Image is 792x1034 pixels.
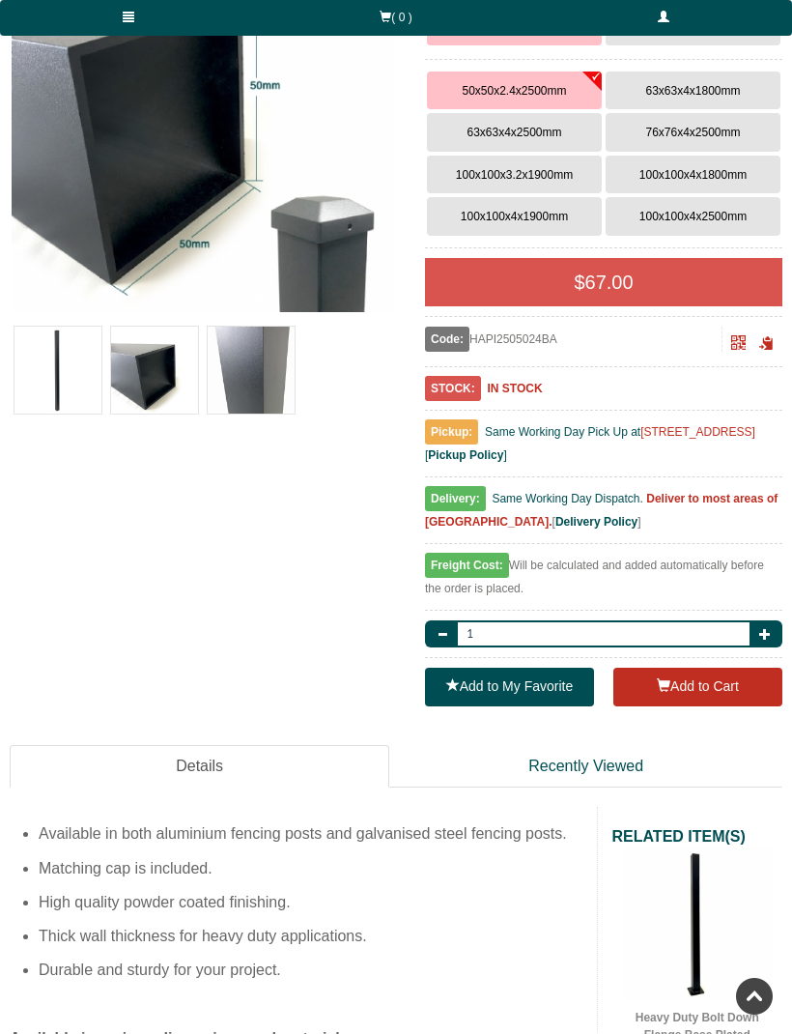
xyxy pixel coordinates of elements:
[731,338,746,352] a: Click to enlarge and scan to share.
[645,126,740,139] span: 76x76x4x2500mm
[639,168,747,182] span: 100x100x4x1800mm
[425,419,478,445] span: Pickup:
[640,425,755,439] a: [STREET_ADDRESS]
[606,72,780,110] button: 63x63x4x1800mm
[39,851,582,885] li: Matching cap is included.
[555,515,637,529] a: Delivery Policy
[427,113,602,152] button: 63x63x4x2500mm
[606,197,780,236] button: 100x100x4x2500mm
[425,327,469,352] span: Code:
[487,382,542,395] b: IN STOCK
[14,327,101,414] img: Heavy Duty In Ground Fencing Post with Cap (Powder Coated Matte Black)
[406,517,792,966] iframe: LiveChat chat widget
[606,113,780,152] button: 76x76x4x2500mm
[39,885,582,919] li: High quality powder coated finishing.
[10,745,389,789] a: Details
[425,376,481,401] span: STOCK:
[639,210,747,223] span: 100x100x4x2500mm
[389,745,782,789] a: Recently Viewed
[427,72,602,110] button: 50x50x2.4x2500mm
[585,272,634,293] span: 67.00
[759,336,774,351] span: Click to copy the URL
[425,258,782,306] div: $
[606,156,780,194] button: 100x100x4x1800mm
[645,84,740,98] span: 63x63x4x1800mm
[467,126,561,139] span: 63x63x4x2500mm
[492,492,643,505] span: Same Working Day Dispatch.
[39,817,582,850] li: Available in both aluminium fencing posts and galvanised steel fencing posts.
[425,487,782,544] div: [ ]
[425,327,722,352] div: HAPI2505024BA
[39,953,582,987] li: Durable and sturdy for your project.
[39,919,582,953] li: Thick wall thickness for heavy duty applications.
[428,448,503,462] a: Pickup Policy
[456,168,573,182] span: 100x100x3.2x1900mm
[208,327,295,414] img: Heavy Duty In Ground Fencing Post with Cap (Powder Coated Matte Black)
[427,156,602,194] button: 100x100x3.2x1900mm
[461,210,568,223] span: 100x100x4x1900mm
[111,327,198,414] img: Heavy Duty In Ground Fencing Post with Cap (Powder Coated Matte Black)
[425,425,755,462] span: Same Working Day Pick Up at [ ]
[462,84,566,98] span: 50x50x2.4x2500mm
[427,197,602,236] button: 100x100x4x1900mm
[425,486,486,511] span: Delivery:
